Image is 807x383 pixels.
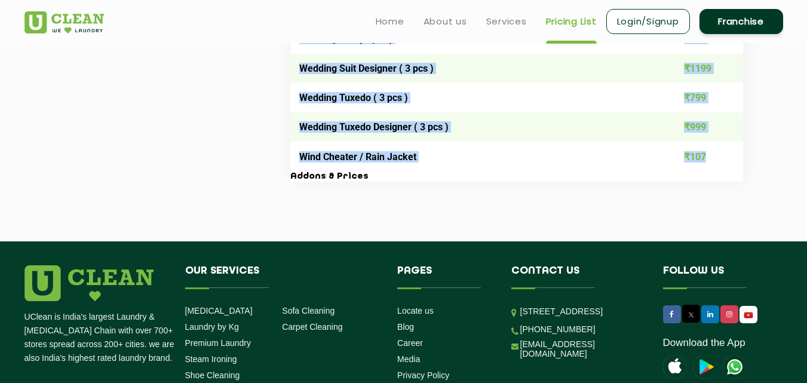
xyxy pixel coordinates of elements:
[663,337,745,349] a: Download the App
[24,265,154,301] img: logo.png
[282,322,342,332] a: Carpet Cleaning
[652,142,743,171] td: ₹107
[397,265,493,288] h4: Pages
[290,142,653,171] td: Wind Cheater / Rain Jacket
[606,9,690,34] a: Login/Signup
[185,265,380,288] h4: Our Services
[290,171,743,182] h3: Addons & Prices
[376,14,404,29] a: Home
[652,112,743,142] td: ₹999
[282,306,335,315] a: Sofa Cleaning
[663,355,687,379] img: apple-icon.png
[511,265,645,288] h4: Contact us
[486,14,527,29] a: Services
[397,354,420,364] a: Media
[723,355,747,379] img: UClean Laundry and Dry Cleaning
[652,54,743,83] td: ₹1199
[663,265,768,288] h4: Follow us
[520,339,645,359] a: [EMAIL_ADDRESS][DOMAIN_NAME]
[24,11,104,33] img: UClean Laundry and Dry Cleaning
[185,322,239,332] a: Laundry by Kg
[24,310,176,365] p: UClean is India's largest Laundry & [MEDICAL_DATA] Chain with over 700+ stores spread across 200+...
[397,370,449,380] a: Privacy Policy
[290,112,653,142] td: Wedding Tuxedo Designer ( 3 pcs )
[546,14,597,29] a: Pricing List
[424,14,467,29] a: About us
[699,9,783,34] a: Franchise
[185,306,253,315] a: [MEDICAL_DATA]
[520,305,645,318] p: [STREET_ADDRESS]
[520,324,596,334] a: [PHONE_NUMBER]
[185,354,237,364] a: Steam Ironing
[185,338,251,348] a: Premium Laundry
[290,83,653,112] td: Wedding Tuxedo ( 3 pcs )
[185,370,240,380] a: Shoe Cleaning
[397,338,423,348] a: Career
[290,54,653,83] td: Wedding Suit Designer ( 3 pcs )
[397,322,414,332] a: Blog
[652,83,743,112] td: ₹799
[397,306,434,315] a: Locate us
[741,309,756,321] img: UClean Laundry and Dry Cleaning
[693,355,717,379] img: playstoreicon.png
